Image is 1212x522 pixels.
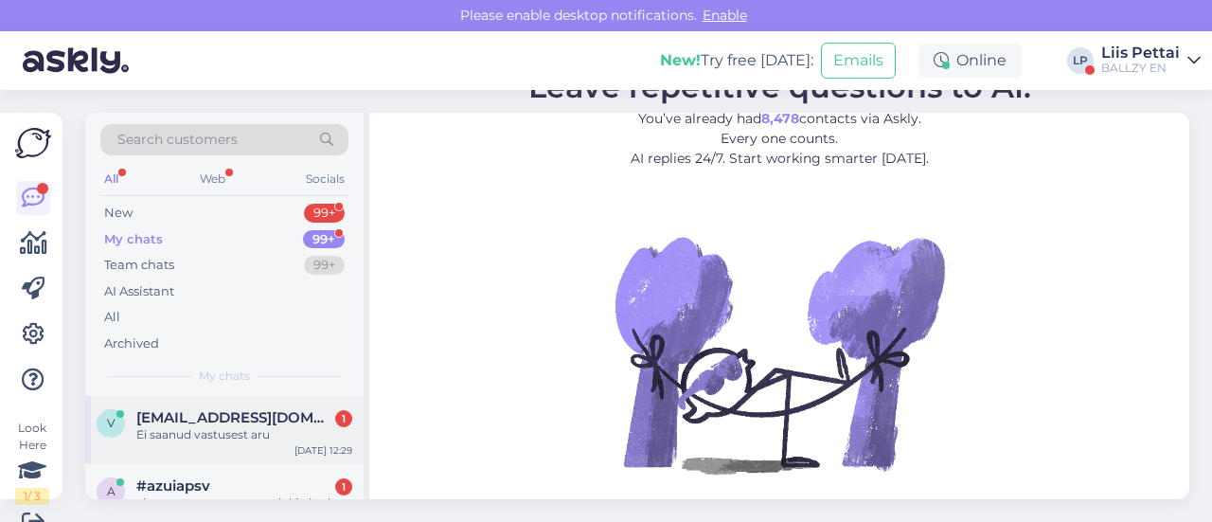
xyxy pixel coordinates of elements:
img: Askly Logo [15,128,51,158]
div: Try free [DATE]: [660,49,813,72]
span: Enable [697,7,753,24]
div: Team chats [104,256,174,275]
div: All [104,308,120,327]
span: Search customers [117,130,238,150]
span: My chats [199,368,250,385]
span: #azuiapsv [136,477,210,495]
div: My chats [104,230,163,249]
p: You’ve already had contacts via Askly. Every one counts. AI replies 24/7. Start working smarter [... [528,109,1031,169]
div: New [104,204,133,223]
div: Socials [302,167,348,191]
div: LP [1067,47,1094,74]
div: 99+ [304,256,345,275]
span: viktoria.matusevits@gmail.com [136,409,333,426]
span: a [107,484,116,498]
div: 99+ [303,230,345,249]
button: Emails [821,43,896,79]
div: 1 / 3 [15,488,49,505]
div: Web [196,167,229,191]
b: 8,478 [761,110,799,127]
div: Look Here [15,420,49,505]
div: 1 [335,410,352,427]
div: Archived [104,334,159,353]
a: Liis PettaiBALLZY EN [1101,45,1201,76]
div: BALLZY EN [1101,61,1180,76]
div: 1 [335,478,352,495]
div: Ei saanud vastusest aru [136,426,352,443]
div: All [100,167,122,191]
div: 99+ [304,204,345,223]
b: New! [660,51,701,69]
div: Online [918,44,1022,78]
div: AI Assistant [104,282,174,301]
div: [DATE] 12:29 [294,443,352,458]
div: Liis Pettai [1101,45,1180,61]
span: v [107,416,115,430]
